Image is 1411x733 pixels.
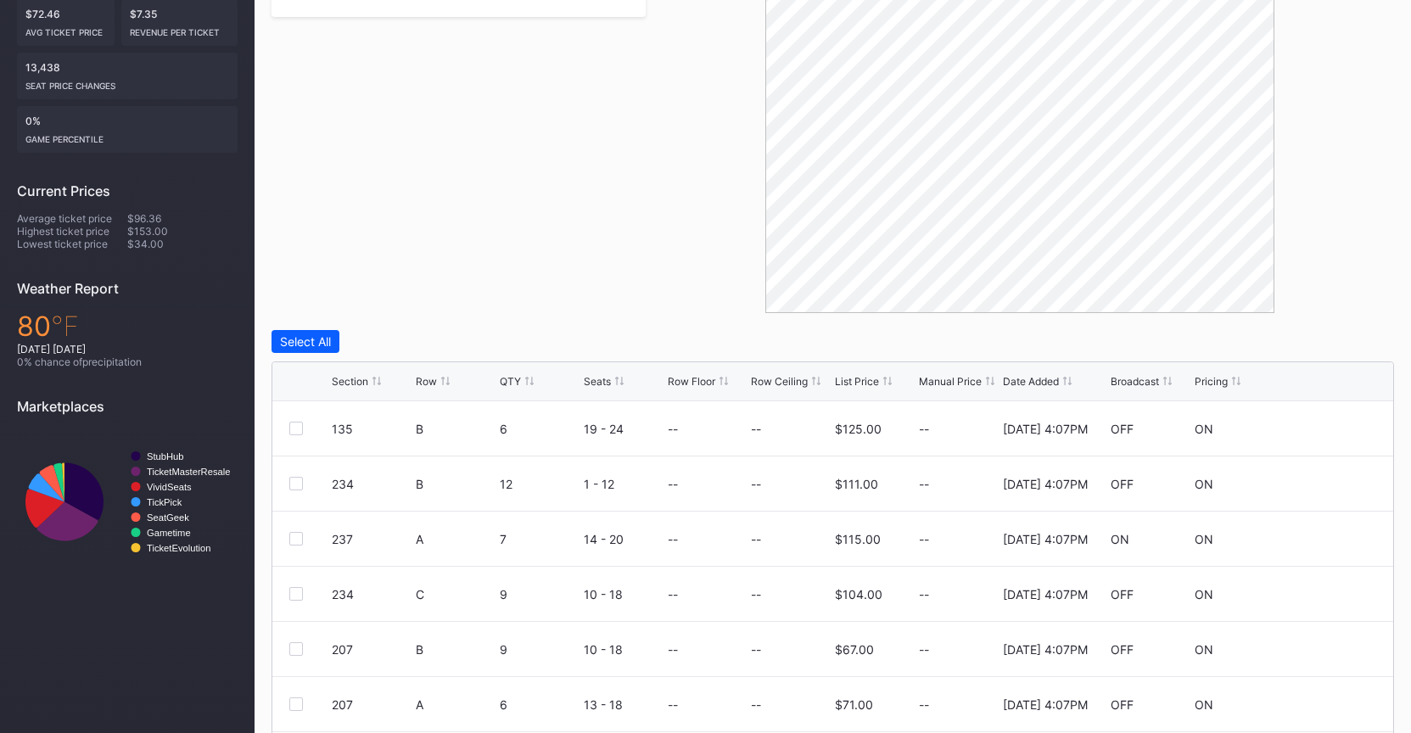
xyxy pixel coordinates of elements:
div: Date Added [1003,375,1059,388]
div: -- [751,642,761,657]
div: ON [1195,477,1213,491]
div: Current Prices [17,182,238,199]
div: Seats [584,375,611,388]
div: OFF [1111,477,1134,491]
div: C [416,587,496,602]
div: 0 % chance of precipitation [17,355,238,368]
div: OFF [1111,697,1134,712]
div: 14 - 20 [584,532,664,546]
text: SeatGeek [147,512,189,523]
div: [DATE] 4:07PM [1003,697,1088,712]
div: -- [751,422,761,436]
div: QTY [500,375,521,388]
div: List Price [835,375,879,388]
div: -- [668,697,678,712]
div: Manual Price [919,375,982,388]
div: 207 [332,642,412,657]
div: Average ticket price [17,212,127,225]
div: Row [416,375,437,388]
div: 237 [332,532,412,546]
div: OFF [1111,422,1134,436]
div: $104.00 [835,587,882,602]
div: 13 - 18 [584,697,664,712]
div: 1 - 12 [584,477,664,491]
div: Game percentile [25,127,229,144]
div: seat price changes [25,74,229,91]
div: 234 [332,477,412,491]
div: -- [668,532,678,546]
div: OFF [1111,587,1134,602]
span: ℉ [51,310,79,343]
div: [DATE] 4:07PM [1003,477,1088,491]
div: Broadcast [1111,375,1159,388]
text: TicketMasterResale [147,467,230,477]
div: ON [1111,532,1129,546]
div: 9 [500,587,580,602]
div: 0% [17,106,238,153]
div: 135 [332,422,412,436]
div: -- [751,697,761,712]
div: OFF [1111,642,1134,657]
div: -- [668,422,678,436]
div: ON [1195,587,1213,602]
div: 19 - 24 [584,422,664,436]
div: $67.00 [835,642,874,657]
div: Highest ticket price [17,225,127,238]
div: 6 [500,697,580,712]
div: 6 [500,422,580,436]
div: B [416,477,496,491]
div: -- [919,697,999,712]
div: -- [919,587,999,602]
div: Pricing [1195,375,1228,388]
text: TickPick [147,497,182,507]
div: 13,438 [17,53,238,99]
div: 234 [332,587,412,602]
div: $153.00 [127,225,238,238]
div: $115.00 [835,532,881,546]
text: StubHub [147,451,184,462]
div: -- [751,587,761,602]
div: Row Ceiling [751,375,808,388]
div: B [416,422,496,436]
svg: Chart title [17,428,238,576]
text: Gametime [147,528,191,538]
div: Avg ticket price [25,20,106,37]
div: Select All [280,334,331,349]
div: [DATE] 4:07PM [1003,642,1088,657]
div: 207 [332,697,412,712]
div: B [416,642,496,657]
div: $71.00 [835,697,873,712]
div: [DATE] [DATE] [17,343,238,355]
div: 10 - 18 [584,587,664,602]
div: $96.36 [127,212,238,225]
div: -- [668,477,678,491]
text: VividSeats [147,482,192,492]
div: 80 [17,310,238,343]
div: Row Floor [668,375,715,388]
div: Lowest ticket price [17,238,127,250]
div: ON [1195,697,1213,712]
div: $125.00 [835,422,882,436]
div: [DATE] 4:07PM [1003,532,1088,546]
div: -- [668,587,678,602]
div: -- [751,532,761,546]
div: Weather Report [17,280,238,297]
div: -- [919,422,999,436]
div: Marketplaces [17,398,238,415]
div: 7 [500,532,580,546]
div: ON [1195,642,1213,657]
div: A [416,532,496,546]
div: ON [1195,532,1213,546]
div: $34.00 [127,238,238,250]
div: $111.00 [835,477,878,491]
div: 10 - 18 [584,642,664,657]
div: -- [919,532,999,546]
div: -- [919,642,999,657]
text: TicketEvolution [147,543,210,553]
div: -- [668,642,678,657]
div: A [416,697,496,712]
div: Section [332,375,368,388]
div: 9 [500,642,580,657]
div: [DATE] 4:07PM [1003,587,1088,602]
div: [DATE] 4:07PM [1003,422,1088,436]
